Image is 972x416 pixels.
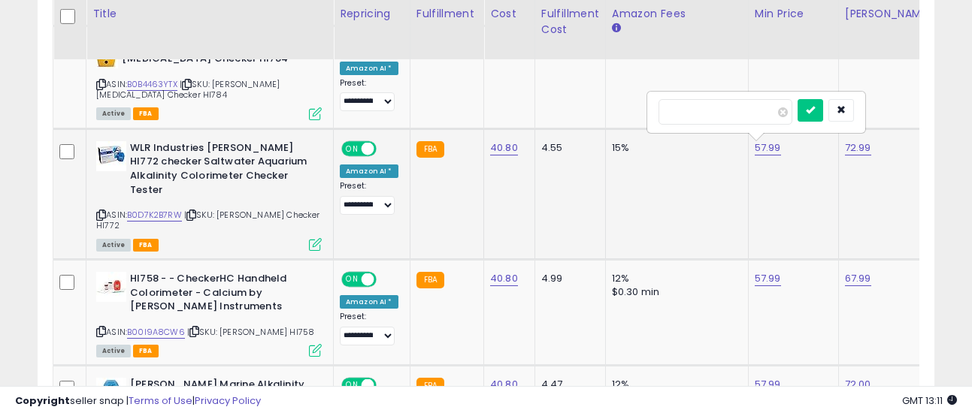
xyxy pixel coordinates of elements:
[541,272,594,285] div: 4.99
[612,285,737,299] div: $0.30 min
[340,164,398,178] div: Amazon AI *
[374,142,398,155] span: OFF
[129,393,192,408] a: Terms of Use
[845,271,871,286] a: 67.99
[374,273,398,286] span: OFF
[96,272,126,302] img: 21o+xpu2puL._SL40_.jpg
[127,326,185,339] a: B00I9A8CW6
[96,38,322,119] div: ASIN:
[127,209,182,222] a: B0D7K2B7RW
[187,326,314,338] span: | SKU: [PERSON_NAME] HI758
[416,272,444,288] small: FBA
[340,78,398,112] div: Preset:
[612,272,737,285] div: 12%
[343,273,362,286] span: ON
[340,295,398,309] div: Amazon AI *
[96,141,322,249] div: ASIN:
[133,239,159,252] span: FBA
[96,78,280,101] span: | SKU: [PERSON_NAME][MEDICAL_DATA] Checker HI784
[96,141,126,171] img: 41rf0GOYy4L._SL40_.jpg
[612,6,742,22] div: Amazon Fees
[416,141,444,158] small: FBA
[133,345,159,357] span: FBA
[845,140,871,155] a: 72.99
[130,272,313,318] b: HI758 - - CheckerHC Handheld Colorimeter - Calcium by [PERSON_NAME] Instruments
[755,140,781,155] a: 57.99
[130,141,313,200] b: WLR Industries [PERSON_NAME] HI772 checker Saltwater Aquarium Alkalinity Colorimeter Checker Tester
[490,140,518,155] a: 40.80
[755,6,832,22] div: Min Price
[340,6,404,22] div: Repricing
[490,6,528,22] div: Cost
[127,78,177,91] a: B0B4463YTX
[15,393,70,408] strong: Copyright
[195,393,261,408] a: Privacy Policy
[343,142,362,155] span: ON
[340,181,398,215] div: Preset:
[612,141,737,155] div: 15%
[92,6,327,22] div: Title
[96,209,320,231] span: | SKU: [PERSON_NAME] Checker HI772
[340,62,398,75] div: Amazon AI *
[755,271,781,286] a: 57.99
[416,6,477,22] div: Fulfillment
[96,239,131,252] span: All listings currently available for purchase on Amazon
[340,312,398,345] div: Preset:
[612,22,621,35] small: Amazon Fees.
[845,6,934,22] div: [PERSON_NAME]
[133,107,159,120] span: FBA
[96,272,322,355] div: ASIN:
[96,345,131,357] span: All listings currently available for purchase on Amazon
[541,141,594,155] div: 4.55
[96,107,131,120] span: All listings currently available for purchase on Amazon
[902,393,957,408] span: 2025-10-7 13:11 GMT
[15,394,261,408] div: seller snap | |
[541,6,599,38] div: Fulfillment Cost
[490,271,518,286] a: 40.80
